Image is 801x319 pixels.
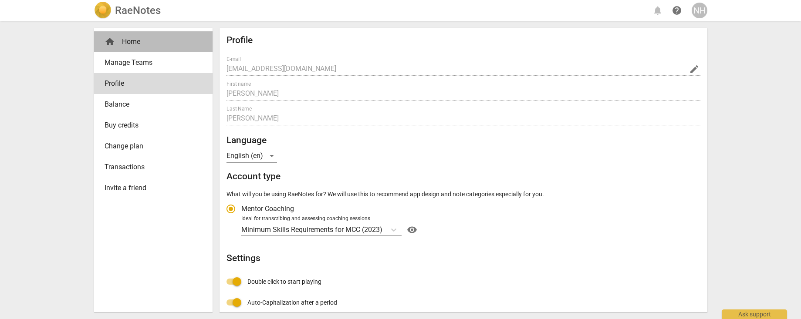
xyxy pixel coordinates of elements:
label: E-mail [226,57,241,62]
button: NH [692,3,707,18]
button: Help [405,223,419,237]
label: Last Name [226,106,252,111]
span: Change plan [105,141,195,151]
h2: Account type [226,171,700,182]
div: English (en) [226,149,277,163]
span: Buy credits [105,120,195,131]
span: visibility [405,225,419,235]
span: home [105,37,115,47]
div: Ask support [722,309,787,319]
span: Transactions [105,162,195,172]
span: edit [689,64,700,74]
a: Transactions [94,157,213,178]
a: Buy credits [94,115,213,136]
a: Change plan [94,136,213,157]
div: Home [94,31,213,52]
label: First name [226,81,251,87]
span: help [672,5,682,16]
span: Profile [105,78,195,89]
div: Account type [226,198,700,237]
span: Mentor Coaching [241,204,294,214]
h2: Language [226,135,700,146]
span: Manage Teams [105,57,195,68]
a: Help [669,3,685,18]
span: Double click to start playing [247,277,321,286]
p: Minimum Skills Requirements for MCC (2023) [241,225,382,235]
img: Logo [94,2,112,19]
div: Home [105,37,195,47]
a: LogoRaeNotes [94,2,161,19]
div: Ideal for transcribing and assessing coaching sessions [241,215,698,223]
a: Profile [94,73,213,94]
span: Invite a friend [105,183,195,193]
span: Balance [105,99,195,110]
a: Help [402,223,419,237]
h2: Settings [226,253,700,264]
a: Invite a friend [94,178,213,198]
a: Balance [94,94,213,115]
button: Change Email [688,63,700,75]
a: Manage Teams [94,52,213,73]
h2: Profile [226,35,700,46]
p: What will you be using RaeNotes for? We will use this to recommend app design and note categories... [226,190,700,199]
h2: RaeNotes [115,4,161,17]
span: Auto-Capitalization after a period [247,298,337,307]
